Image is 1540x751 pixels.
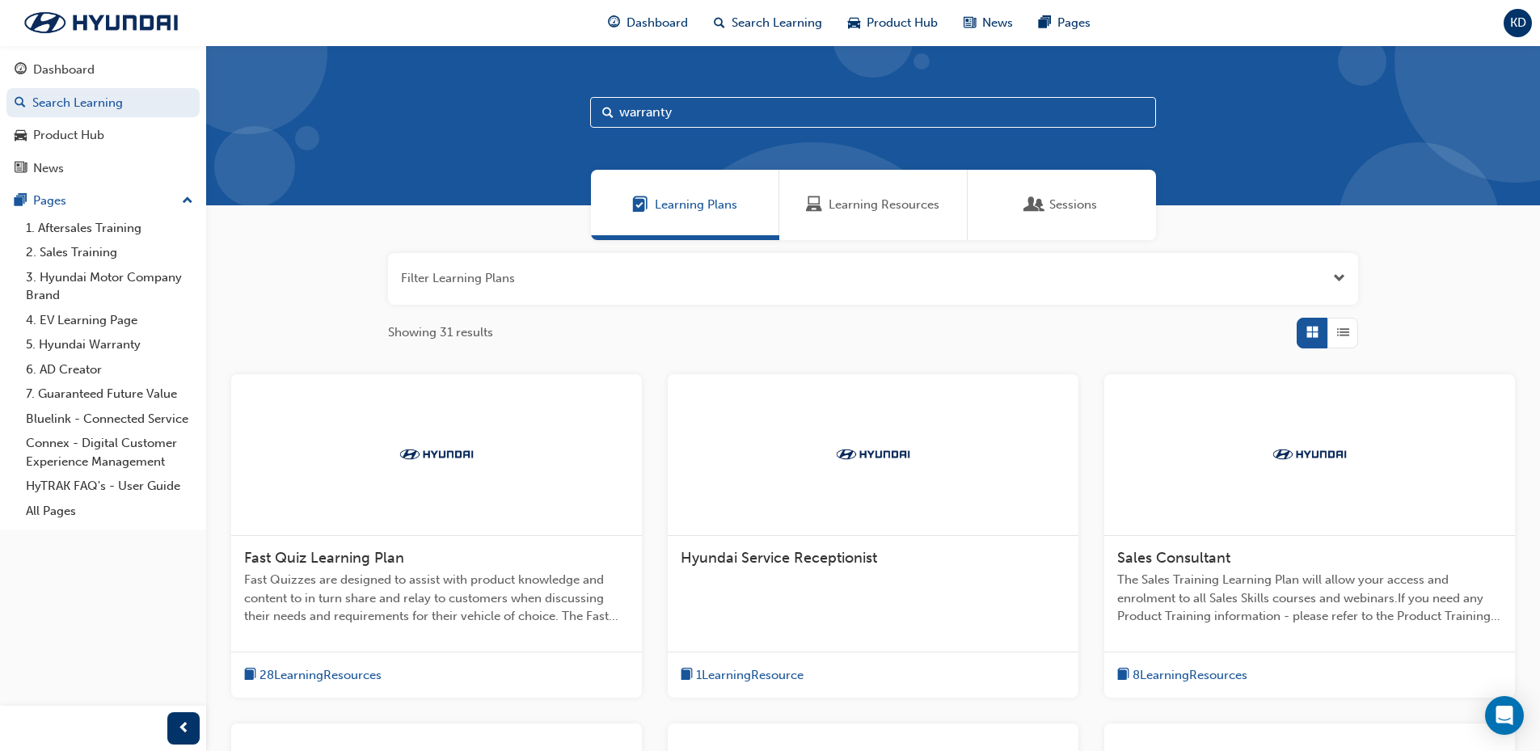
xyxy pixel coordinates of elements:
[1133,666,1247,685] span: 8 Learning Resources
[1306,323,1318,342] span: Grid
[627,14,688,32] span: Dashboard
[701,6,835,40] a: search-iconSearch Learning
[590,97,1156,128] input: Search...
[15,63,27,78] span: guage-icon
[8,6,194,40] img: Trak
[6,120,200,150] a: Product Hub
[681,549,877,567] span: Hyundai Service Receptionist
[19,431,200,474] a: Connex - Digital Customer Experience Management
[964,13,976,33] span: news-icon
[6,88,200,118] a: Search Learning
[806,196,822,214] span: Learning Resources
[968,170,1156,240] a: SessionsSessions
[6,55,200,85] a: Dashboard
[1027,196,1043,214] span: Sessions
[602,103,614,122] span: Search
[244,571,629,626] span: Fast Quizzes are designed to assist with product knowledge and content to in turn share and relay...
[19,382,200,407] a: 7. Guaranteed Future Value
[15,129,27,143] span: car-icon
[829,446,918,462] img: Trak
[1039,13,1051,33] span: pages-icon
[867,14,938,32] span: Product Hub
[392,446,481,462] img: Trak
[6,186,200,216] button: Pages
[19,265,200,308] a: 3. Hyundai Motor Company Brand
[1026,6,1103,40] a: pages-iconPages
[33,192,66,210] div: Pages
[19,308,200,333] a: 4. EV Learning Page
[1057,14,1091,32] span: Pages
[33,159,64,178] div: News
[1265,446,1354,462] img: Trak
[696,666,804,685] span: 1 Learning Resource
[244,665,256,686] span: book-icon
[595,6,701,40] a: guage-iconDashboard
[1504,9,1532,37] button: KD
[1333,269,1345,288] button: Open the filter
[19,240,200,265] a: 2. Sales Training
[1117,665,1129,686] span: book-icon
[231,374,642,698] a: TrakFast Quiz Learning PlanFast Quizzes are designed to assist with product knowledge and content...
[244,665,382,686] button: book-icon28LearningResources
[1510,14,1526,32] span: KD
[19,332,200,357] a: 5. Hyundai Warranty
[33,126,104,145] div: Product Hub
[829,196,939,214] span: Learning Resources
[244,549,404,567] span: Fast Quiz Learning Plan
[835,6,951,40] a: car-iconProduct Hub
[15,194,27,209] span: pages-icon
[19,216,200,241] a: 1. Aftersales Training
[6,52,200,186] button: DashboardSearch LearningProduct HubNews
[779,170,968,240] a: Learning ResourcesLearning Resources
[608,13,620,33] span: guage-icon
[732,14,822,32] span: Search Learning
[1117,549,1230,567] span: Sales Consultant
[19,407,200,432] a: Bluelink - Connected Service
[681,665,693,686] span: book-icon
[681,665,804,686] button: book-icon1LearningResource
[1117,571,1502,626] span: The Sales Training Learning Plan will allow your access and enrolment to all Sales Skills courses...
[182,191,193,212] span: up-icon
[982,14,1013,32] span: News
[15,162,27,176] span: news-icon
[655,196,737,214] span: Learning Plans
[848,13,860,33] span: car-icon
[714,13,725,33] span: search-icon
[951,6,1026,40] a: news-iconNews
[1049,196,1097,214] span: Sessions
[632,196,648,214] span: Learning Plans
[19,499,200,524] a: All Pages
[6,154,200,184] a: News
[388,323,493,342] span: Showing 31 results
[178,719,190,739] span: prev-icon
[1104,374,1515,698] a: TrakSales ConsultantThe Sales Training Learning Plan will allow your access and enrolment to all ...
[259,666,382,685] span: 28 Learning Resources
[668,374,1078,698] a: TrakHyundai Service Receptionistbook-icon1LearningResource
[15,96,26,111] span: search-icon
[19,474,200,499] a: HyTRAK FAQ's - User Guide
[33,61,95,79] div: Dashboard
[1337,323,1349,342] span: List
[1485,696,1524,735] div: Open Intercom Messenger
[1117,665,1247,686] button: book-icon8LearningResources
[591,170,779,240] a: Learning PlansLearning Plans
[19,357,200,382] a: 6. AD Creator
